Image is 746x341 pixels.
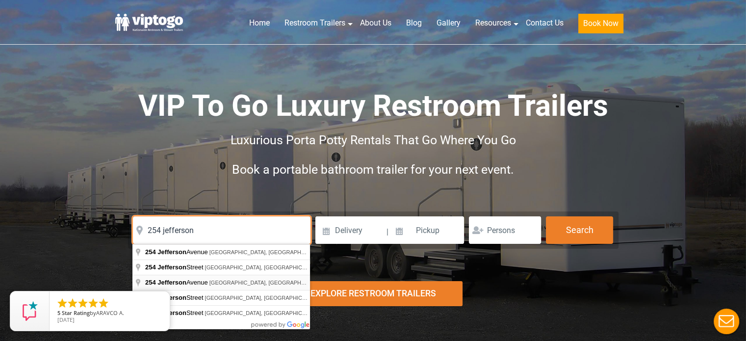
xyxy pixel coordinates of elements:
[138,88,608,123] span: VIP To Go Luxury Restroom Trailers
[468,12,518,34] a: Resources
[57,310,162,317] span: by
[62,309,90,316] span: Star Rating
[145,279,209,286] span: Avenue
[205,264,380,270] span: [GEOGRAPHIC_DATA], [GEOGRAPHIC_DATA], [GEOGRAPHIC_DATA]
[386,216,388,248] span: |
[157,309,186,316] span: Jefferson
[209,249,384,255] span: [GEOGRAPHIC_DATA], [GEOGRAPHIC_DATA], [GEOGRAPHIC_DATA]
[242,12,277,34] a: Home
[145,309,205,316] span: Street
[157,248,186,256] span: Jefferson
[77,297,89,309] li: 
[315,216,386,244] input: Delivery
[145,248,209,256] span: Avenue
[145,263,205,271] span: Street
[145,263,156,271] span: 254
[209,280,384,286] span: [GEOGRAPHIC_DATA], [GEOGRAPHIC_DATA], [GEOGRAPHIC_DATA]
[469,216,541,244] input: Persons
[277,12,353,34] a: Restroom Trailers
[546,216,613,244] button: Search
[390,216,464,244] input: Pickup
[57,309,60,316] span: 5
[98,297,109,309] li: 
[231,133,516,147] span: Luxurious Porta Potty Rentals That Go Where You Go
[232,162,514,177] span: Book a portable bathroom trailer for your next event.
[205,310,380,316] span: [GEOGRAPHIC_DATA], [GEOGRAPHIC_DATA], [GEOGRAPHIC_DATA]
[571,12,631,39] a: Book Now
[399,12,429,34] a: Blog
[145,279,156,286] span: 254
[133,216,310,244] input: Where do you need your restroom?
[205,295,380,301] span: [GEOGRAPHIC_DATA], [GEOGRAPHIC_DATA], [GEOGRAPHIC_DATA]
[57,316,75,323] span: [DATE]
[20,301,40,321] img: Review Rating
[429,12,468,34] a: Gallery
[56,297,68,309] li: 
[157,294,186,301] span: Jefferson
[578,14,623,33] button: Book Now
[157,279,186,286] span: Jefferson
[283,281,463,306] div: Explore Restroom Trailers
[145,294,205,301] span: Street
[353,12,399,34] a: About Us
[96,309,124,316] span: ARAVCO A.
[518,12,571,34] a: Contact Us
[707,302,746,341] button: Live Chat
[145,248,156,256] span: 254
[157,263,186,271] span: Jefferson
[67,297,78,309] li: 
[87,297,99,309] li: 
